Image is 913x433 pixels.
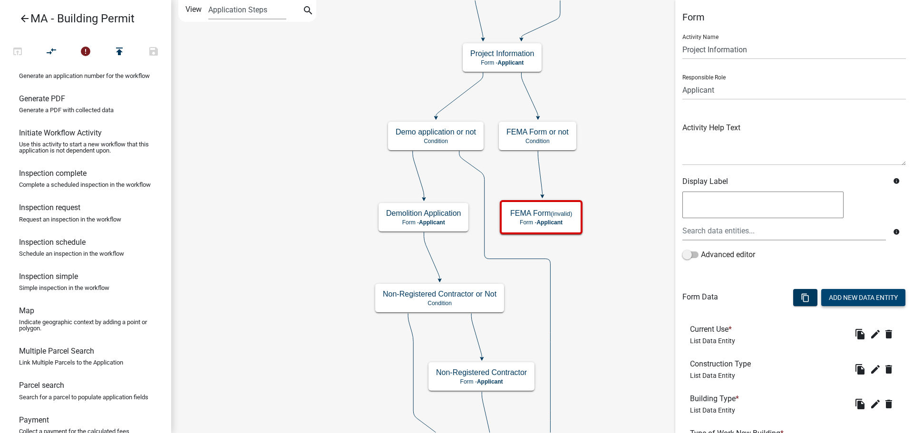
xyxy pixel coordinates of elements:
button: delete [883,396,898,412]
p: Simple inspection in the workflow [19,285,109,291]
i: info [893,229,900,235]
h6: Map [19,306,34,315]
h6: Inspection schedule [19,238,86,247]
button: edit [868,362,883,377]
button: Add New Data Entity [821,289,905,306]
p: Indicate geographic context by adding a point or polygon. [19,319,152,331]
h6: Current Use [690,325,736,334]
span: Applicant [419,219,445,226]
h6: Inspection complete [19,169,87,178]
div: Workflow actions [0,42,171,65]
p: Form - [510,219,572,226]
i: error [80,46,91,59]
i: arrow_back [19,13,30,26]
button: 3 problems in this workflow [68,42,103,62]
button: content_copy [793,289,817,306]
i: delete [883,328,894,340]
span: List Data Entity [690,337,735,345]
i: open_in_browser [12,46,23,59]
a: MA - Building Permit [8,8,156,29]
i: file_copy [855,328,866,340]
p: Form - [436,378,527,385]
h5: Form [682,11,906,23]
h6: Multiple Parcel Search [19,346,94,356]
i: file_copy [855,364,866,375]
h6: Inspection request [19,203,80,212]
i: file_copy [855,398,866,410]
i: compare_arrows [46,46,58,59]
wm-modal-confirm: Delete [883,327,898,342]
h6: Parcel search [19,381,64,390]
p: Link Multiple Parcels to the Application [19,359,123,366]
p: Condition [383,300,496,307]
h6: Form Data [682,292,718,301]
p: Generate an application number for the workflow [19,73,150,79]
p: Form - [470,59,534,66]
button: Auto Layout [34,42,68,62]
p: Request an inspection in the workflow [19,216,121,222]
button: edit [868,396,883,412]
p: Schedule an inspection in the workflow [19,250,124,257]
wm-modal-confirm: Delete [883,396,898,412]
button: edit [868,327,883,342]
span: Applicant [536,219,563,226]
i: edit [870,364,881,375]
button: delete [883,327,898,342]
p: Complete a scheduled inspection in the workflow [19,182,151,188]
h6: Initiate Workflow Activity [19,128,102,137]
p: Condition [506,138,569,144]
span: List Data Entity [690,372,735,379]
small: (invalid) [551,210,572,217]
h5: FEMA Form [510,209,572,218]
i: delete [883,398,894,410]
wm-modal-confirm: Bulk Actions [793,294,817,302]
label: Advanced editor [682,249,755,260]
button: file_copy [853,396,868,412]
input: Search data entities... [682,221,886,241]
h6: Display Label [682,177,886,186]
button: search [301,4,316,19]
span: Applicant [497,59,524,66]
p: Generate a PDF with collected data [19,107,114,113]
p: Form - [386,219,461,226]
i: edit [870,328,881,340]
h6: Generate PDF [19,94,65,103]
h6: Payment [19,415,49,424]
p: Use this activity to start a new workflow that this application is not dependent upon. [19,141,152,154]
i: edit [870,398,881,410]
button: file_copy [853,327,868,342]
h5: FEMA Form or not [506,127,569,136]
h5: Non-Registered Contractor or Not [383,289,496,298]
i: delete [883,364,894,375]
h6: Building Type [690,394,743,403]
wm-modal-confirm: Delete [883,362,898,377]
p: Condition [396,138,476,144]
button: file_copy [853,362,868,377]
h5: Demo application or not [396,127,476,136]
h6: Inspection simple [19,272,78,281]
button: delete [883,362,898,377]
span: Applicant [477,378,503,385]
h5: Demolition Application [386,209,461,218]
button: Publish [102,42,136,62]
i: content_copy [801,293,810,302]
i: publish [114,46,125,59]
i: search [302,5,314,18]
i: save [148,46,159,59]
h5: Project Information [470,49,534,58]
button: Save [136,42,171,62]
h5: Non-Registered Contractor [436,368,527,377]
p: Search for a parcel to populate application fields [19,394,148,400]
button: Test Workflow [0,42,35,62]
i: info [893,178,900,184]
h6: Construction Type [690,359,755,368]
span: List Data Entity [690,406,735,414]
